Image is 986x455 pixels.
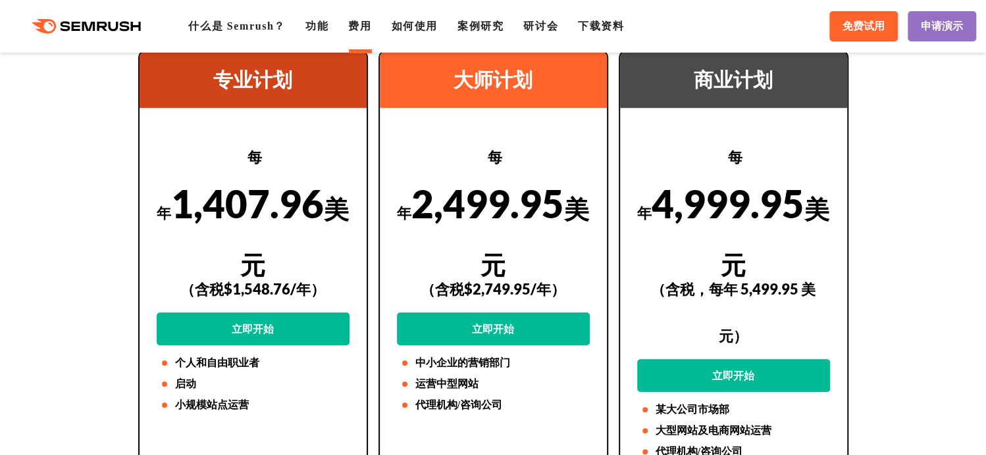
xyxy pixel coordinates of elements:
a: 立即开始 [637,359,830,392]
a: 申请演示 [908,11,976,41]
font: 商业计划 [694,69,773,91]
font: 申请演示 [921,20,963,32]
a: 免费试用 [829,11,898,41]
font: 立即开始 [232,322,274,335]
font: 某大公司市场部 [656,404,729,415]
font: 个人和自由职业者 [175,357,259,368]
a: 研讨会 [523,20,558,32]
font: 大型网站及电商网站运营 [656,425,771,436]
font: 1,407.96 [171,181,324,226]
font: 大师计划 [454,69,532,91]
font: 美元 [721,193,829,279]
font: （含税$1,548.76/年） [180,280,325,298]
a: 如何使用 [391,20,437,32]
font: 2,499.95 [411,181,564,226]
a: 立即开始 [397,312,590,345]
a: 费用 [348,20,371,32]
font: 专业计划 [213,69,292,91]
font: 美元 [240,193,349,279]
font: 代理机构/咨询公司 [415,399,502,410]
font: 立即开始 [472,322,514,335]
font: （含税，每年 5,499.95 美元） [651,280,816,345]
a: 什么是 Semrush？ [188,20,286,32]
font: 运营中型网站 [415,378,479,389]
font: （含税$2,749.95/年） [421,280,565,298]
a: 功能 [305,20,328,32]
font: 美元 [480,193,589,279]
a: 下载资料 [578,20,624,32]
a: 案例研究 [457,20,504,32]
font: 4,999.95 [652,181,804,226]
a: 立即开始 [157,312,350,345]
font: 免费试用 [843,20,885,32]
font: 中小企业的营销部门 [415,357,510,368]
font: 小规模站点运营 [175,399,249,410]
font: 立即开始 [712,369,754,381]
font: 启动 [175,378,196,389]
